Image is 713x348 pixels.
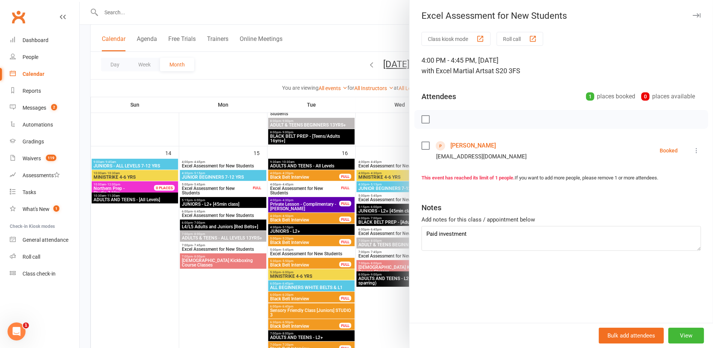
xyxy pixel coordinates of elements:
span: 2 [51,104,57,110]
a: Class kiosk mode [10,265,79,282]
a: [PERSON_NAME] [450,140,496,152]
div: 1 [586,92,594,101]
button: Roll call [497,32,543,46]
div: places booked [586,91,635,102]
div: [EMAIL_ADDRESS][DOMAIN_NAME] [436,152,527,161]
strong: This event has reached its limit of 1 people. [421,175,515,181]
div: Assessments [23,172,60,178]
div: Waivers [23,155,41,161]
div: Messages [23,105,46,111]
div: Notes [421,202,441,213]
a: Waivers 119 [10,150,79,167]
a: What's New1 [10,201,79,218]
iframe: Intercom live chat [8,322,26,340]
div: Attendees [421,91,456,102]
div: Excel Assessment for New Students [409,11,713,21]
div: General attendance [23,237,68,243]
div: If you want to add more people, please remove 1 or more attendees. [421,174,701,182]
span: 119 [46,155,56,161]
div: Class check-in [23,271,56,277]
a: People [10,49,79,66]
div: Automations [23,122,53,128]
div: Gradings [23,139,44,145]
a: Calendar [10,66,79,83]
button: Bulk add attendees [599,328,664,343]
div: 4:00 PM - 4:45 PM, [DATE] [421,55,701,76]
div: Reports [23,88,41,94]
div: What's New [23,206,50,212]
a: Clubworx [9,8,28,26]
a: Automations [10,116,79,133]
span: with Excel Martial Arts [421,67,488,75]
a: Reports [10,83,79,99]
a: Gradings [10,133,79,150]
span: at S20 3FS [488,67,520,75]
div: places available [641,91,695,102]
div: Roll call [23,254,40,260]
div: Dashboard [23,37,48,43]
div: 0 [641,92,650,101]
div: Booked [660,148,678,153]
span: 1 [23,322,29,328]
div: Calendar [23,71,44,77]
button: Class kiosk mode [421,32,491,46]
div: Tasks [23,189,36,195]
a: Messages 2 [10,99,79,116]
a: General attendance kiosk mode [10,232,79,249]
span: 1 [53,205,59,212]
a: Tasks [10,184,79,201]
a: Dashboard [10,32,79,49]
a: Roll call [10,249,79,265]
a: Assessments [10,167,79,184]
button: View [668,328,704,343]
div: People [23,54,38,60]
div: Add notes for this class / appointment below [421,215,701,224]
